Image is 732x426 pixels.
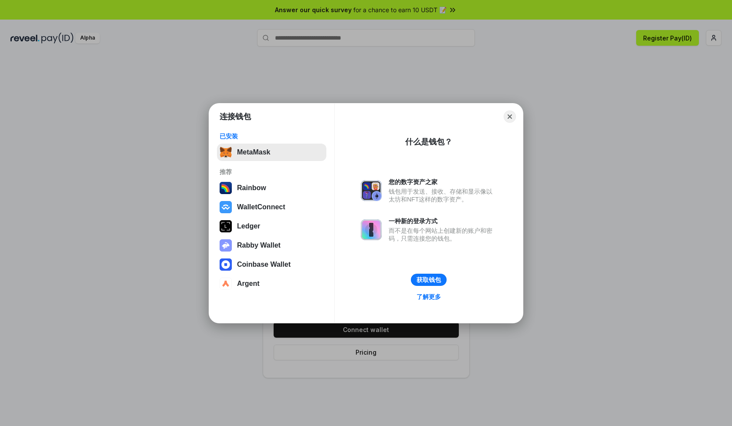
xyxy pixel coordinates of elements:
[220,278,232,290] img: svg+xml,%3Csvg%20width%3D%2228%22%20height%3D%2228%22%20viewBox%3D%220%200%2028%2028%22%20fill%3D...
[237,222,260,230] div: Ledger
[220,239,232,252] img: svg+xml,%3Csvg%20xmlns%3D%22http%3A%2F%2Fwww.w3.org%2F2000%2Fsvg%22%20fill%3D%22none%22%20viewBox...
[504,111,516,123] button: Close
[217,237,326,254] button: Rabby Wallet
[361,180,382,201] img: svg+xml,%3Csvg%20xmlns%3D%22http%3A%2F%2Fwww.w3.org%2F2000%2Fsvg%22%20fill%3D%22none%22%20viewBox...
[389,227,497,242] div: 而不是在每个网站上创建新的账户和密码，只需连接您的钱包。
[217,144,326,161] button: MetaMask
[389,217,497,225] div: 一种新的登录方式
[217,218,326,235] button: Ledger
[389,188,497,203] div: 钱包用于发送、接收、存储和显示像以太坊和NFT这样的数字资产。
[237,242,281,249] div: Rabby Wallet
[417,293,441,301] div: 了解更多
[217,198,326,216] button: WalletConnect
[405,137,452,147] div: 什么是钱包？
[220,182,232,194] img: svg+xml,%3Csvg%20width%3D%22120%22%20height%3D%22120%22%20viewBox%3D%220%200%20120%20120%22%20fil...
[217,275,326,292] button: Argent
[361,219,382,240] img: svg+xml,%3Csvg%20xmlns%3D%22http%3A%2F%2Fwww.w3.org%2F2000%2Fsvg%22%20fill%3D%22none%22%20viewBox...
[220,201,232,213] img: svg+xml,%3Csvg%20width%3D%2228%22%20height%3D%2228%22%20viewBox%3D%220%200%2028%2028%22%20fill%3D...
[220,111,251,122] h1: 连接钱包
[220,146,232,158] img: svg+xml,%3Csvg%20fill%3D%22none%22%20height%3D%2233%22%20viewBox%3D%220%200%2035%2033%22%20width%...
[411,274,447,286] button: 获取钱包
[220,132,324,140] div: 已安装
[217,179,326,197] button: Rainbow
[237,280,260,288] div: Argent
[220,220,232,232] img: svg+xml,%3Csvg%20xmlns%3D%22http%3A%2F%2Fwww.w3.org%2F2000%2Fsvg%22%20width%3D%2228%22%20height%3...
[237,261,291,268] div: Coinbase Wallet
[417,276,441,284] div: 获取钱包
[237,203,285,211] div: WalletConnect
[237,184,266,192] div: Rainbow
[237,148,270,156] div: MetaMask
[411,291,446,302] a: 了解更多
[220,168,324,176] div: 推荐
[217,256,326,273] button: Coinbase Wallet
[389,178,497,186] div: 您的数字资产之家
[220,258,232,271] img: svg+xml,%3Csvg%20width%3D%2228%22%20height%3D%2228%22%20viewBox%3D%220%200%2028%2028%22%20fill%3D...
